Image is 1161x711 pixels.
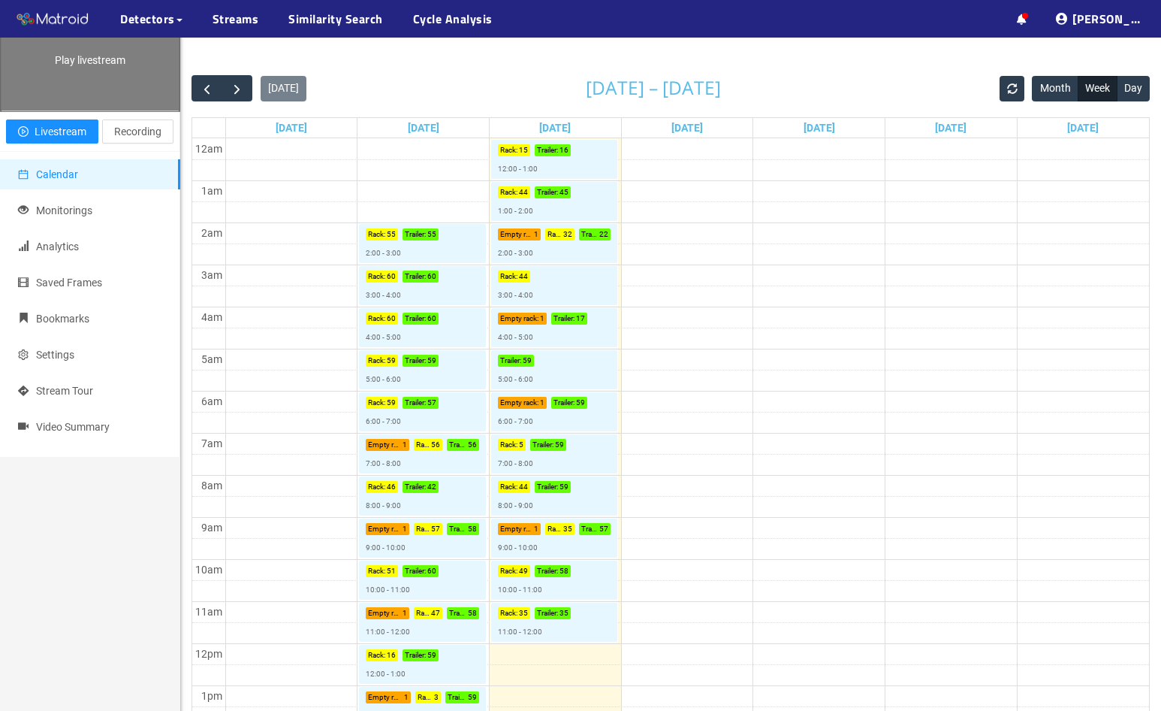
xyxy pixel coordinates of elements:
p: Rack : [368,481,385,493]
button: Month [1032,76,1078,101]
p: 12:00 - 1:00 [366,668,406,680]
p: Empty rack : [368,607,400,619]
p: 60 [427,565,436,577]
a: Go to October 4, 2025 [1064,118,1102,138]
div: 12pm [192,646,225,662]
p: 60 [387,313,396,325]
p: Trailer : [448,691,466,703]
p: Trailer : [405,481,426,493]
p: Trailer : [537,481,558,493]
p: Trailer : [405,565,426,577]
p: Rack : [368,313,385,325]
span: Bookmarks [36,313,89,325]
p: Rack : [500,565,517,577]
div: 1pm [198,688,225,704]
p: 1 [403,439,407,451]
p: 4:00 - 5:00 [498,331,533,343]
span: play-circle [18,126,29,138]
a: Go to October 2, 2025 [801,118,838,138]
p: 59 [387,355,396,367]
p: Trailer : [553,397,574,409]
p: 1 [404,691,409,703]
p: Rack : [368,355,385,367]
p: 7:00 - 8:00 [498,458,533,470]
div: 11am [192,604,225,620]
p: Rack : [547,523,561,535]
a: Cycle Analysis [413,10,493,28]
p: Rack : [368,649,385,661]
p: 59 [468,691,477,703]
p: Rack : [500,144,517,156]
p: 1 [540,397,544,409]
p: Trailer : [500,355,521,367]
p: 5:00 - 6:00 [366,374,401,386]
div: 3am [198,267,225,283]
p: 56 [431,439,440,451]
p: 11:00 - 12:00 [366,626,410,638]
p: Rack : [416,523,430,535]
p: 59 [559,481,568,493]
a: Streams [213,10,259,28]
p: Trailer : [449,439,466,451]
p: Empty rack : [368,691,403,703]
p: 58 [559,565,568,577]
div: 7am [198,435,225,452]
p: 49 [519,565,528,577]
p: Rack : [418,691,433,703]
p: Trailer : [532,439,553,451]
p: 2:00 - 3:00 [366,247,401,259]
p: 51 [387,565,396,577]
p: Rack : [368,565,385,577]
p: 16 [559,144,568,156]
span: Calendar [36,168,78,180]
a: Go to October 1, 2025 [668,118,706,138]
p: 5:00 - 6:00 [498,374,533,386]
p: 56 [468,439,477,451]
p: 15 [519,144,528,156]
p: 44 [519,186,528,198]
p: 8:00 - 9:00 [498,500,533,512]
p: Empty rack : [368,439,400,451]
p: 59 [555,439,564,451]
a: Go to October 3, 2025 [932,118,970,138]
p: 2:00 - 3:00 [498,247,533,259]
p: Trailer : [405,313,426,325]
p: 7:00 - 8:00 [366,458,401,470]
p: Trailer : [405,228,426,241]
button: Previous Week [191,75,222,101]
p: Rack : [368,271,385,283]
p: Empty rack : [500,313,538,325]
p: 45 [559,186,568,198]
p: 57 [427,397,436,409]
button: [DATE] [261,76,306,101]
p: Rack : [500,481,517,493]
img: Matroid logo [15,8,90,31]
p: 5 [519,439,523,451]
p: 59 [427,355,436,367]
p: Rack : [500,439,517,451]
div: 2am [198,225,225,241]
p: Empty rack : [500,523,532,535]
button: Recording [102,120,173,144]
p: 35 [559,607,568,619]
span: Settings [36,349,74,361]
p: 60 [387,271,396,283]
p: 11:00 - 12:00 [498,626,542,638]
a: Go to September 28, 2025 [273,118,310,138]
p: 42 [427,481,436,493]
p: 1 [403,523,407,535]
p: Empty rack : [500,397,538,409]
p: 35 [519,607,528,619]
p: 1:00 - 2:00 [498,205,533,217]
p: 59 [576,397,585,409]
p: Trailer : [405,271,426,283]
span: setting [18,349,29,360]
button: Week [1078,76,1117,101]
p: 44 [519,481,528,493]
p: Trailer : [405,649,426,661]
p: Rack : [368,397,385,409]
button: play-circleLivestream [6,120,98,144]
span: Livestream [35,123,86,140]
p: 22 [599,228,608,241]
p: Empty rack : [500,228,532,241]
